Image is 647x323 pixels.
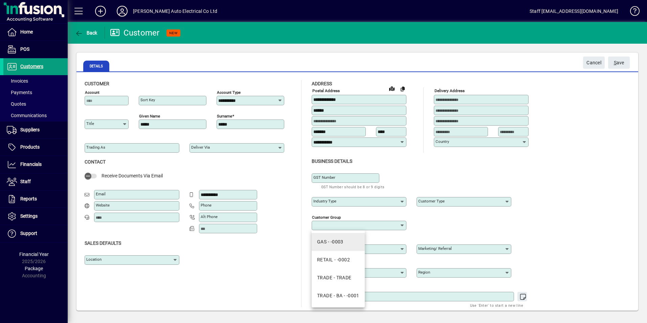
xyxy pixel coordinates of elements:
[397,83,408,94] button: Copy to Delivery address
[86,145,105,150] mat-label: Trading as
[3,173,68,190] a: Staff
[111,5,133,17] button: Profile
[7,113,47,118] span: Communications
[85,159,106,165] span: Contact
[133,6,217,17] div: [PERSON_NAME] Auto Electrical Co Ltd
[85,90,99,95] mat-label: Account
[3,225,68,242] a: Support
[312,158,352,164] span: Business details
[96,203,110,208] mat-label: Website
[102,173,163,178] span: Receive Documents Via Email
[73,27,99,39] button: Back
[3,208,68,225] a: Settings
[20,29,33,35] span: Home
[312,215,341,219] mat-label: Customer group
[20,127,40,132] span: Suppliers
[83,61,109,71] span: Details
[20,64,43,69] span: Customers
[3,122,68,138] a: Suppliers
[217,114,232,119] mat-label: Surname
[530,6,618,17] div: Staff [EMAIL_ADDRESS][DOMAIN_NAME]
[169,31,178,35] span: NEW
[20,46,29,52] span: POS
[90,5,111,17] button: Add
[614,57,624,68] span: ave
[3,139,68,156] a: Products
[217,90,241,95] mat-label: Account Type
[3,98,68,110] a: Quotes
[20,231,37,236] span: Support
[3,24,68,41] a: Home
[386,83,397,94] a: View on map
[201,214,218,219] mat-label: Alt Phone
[321,183,385,191] mat-hint: GST Number should be 8 or 9 digits
[20,179,31,184] span: Staff
[191,145,210,150] mat-label: Deliver via
[85,240,121,246] span: Sales defaults
[583,57,605,69] button: Cancel
[75,30,97,36] span: Back
[7,101,26,107] span: Quotes
[614,60,617,65] span: S
[140,98,155,102] mat-label: Sort key
[317,292,359,299] div: TRADE - BA - -0001
[110,27,160,38] div: Customer
[608,57,630,69] button: Save
[312,81,332,86] span: Address
[3,191,68,208] a: Reports
[418,246,452,251] mat-label: Marketing/ Referral
[312,269,365,287] mat-option: TRADE - TRADE
[7,78,28,84] span: Invoices
[312,287,365,305] mat-option: TRADE - BA - -0001
[19,252,49,257] span: Financial Year
[436,139,449,144] mat-label: Country
[312,233,365,251] mat-option: GAS - -0003
[313,199,336,203] mat-label: Industry type
[86,121,94,126] mat-label: Title
[625,1,639,23] a: Knowledge Base
[3,41,68,58] a: POS
[3,110,68,121] a: Communications
[201,203,211,208] mat-label: Phone
[86,257,102,262] mat-label: Location
[20,161,42,167] span: Financials
[85,81,109,86] span: Customer
[312,251,365,269] mat-option: RETAIL - -0002
[25,266,43,271] span: Package
[317,256,350,263] div: RETAIL - -0002
[20,196,37,201] span: Reports
[68,27,105,39] app-page-header-button: Back
[470,301,523,309] mat-hint: Use 'Enter' to start a new line
[3,75,68,87] a: Invoices
[96,192,106,196] mat-label: Email
[3,87,68,98] a: Payments
[3,156,68,173] a: Financials
[7,90,32,95] span: Payments
[20,213,38,219] span: Settings
[139,114,160,119] mat-label: Given name
[20,144,40,150] span: Products
[317,274,352,281] div: TRADE - TRADE
[418,270,430,275] mat-label: Region
[586,57,601,68] span: Cancel
[313,175,335,180] mat-label: GST Number
[317,238,343,245] div: GAS - -0003
[418,199,445,203] mat-label: Customer type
